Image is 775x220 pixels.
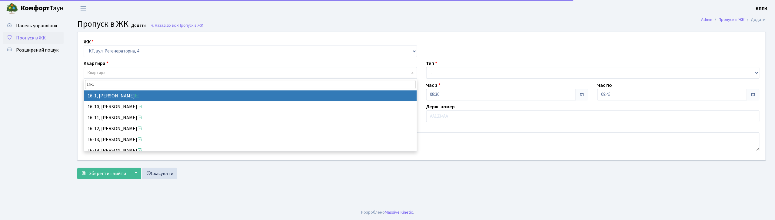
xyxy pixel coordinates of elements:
[426,103,455,110] label: Держ. номер
[426,110,760,122] input: АА1234АА
[84,90,417,101] li: 16-1, [PERSON_NAME]
[16,35,46,41] span: Пропуск в ЖК
[76,3,91,13] button: Переключити навігацію
[6,2,18,15] img: logo.png
[21,3,64,14] span: Таун
[88,70,105,76] span: Квартира
[84,112,417,123] li: 16-11, [PERSON_NAME]
[151,22,203,28] a: Назад до всіхПропуск в ЖК
[3,44,64,56] a: Розширений пошук
[3,32,64,44] a: Пропуск в ЖК
[3,20,64,32] a: Панель управління
[77,168,130,179] button: Зберегти і вийти
[84,123,417,134] li: 16-12, [PERSON_NAME]
[719,16,745,23] a: Пропуск в ЖК
[84,134,417,145] li: 16-13, [PERSON_NAME]
[426,82,441,89] label: Час з
[89,170,126,177] span: Зберегти і вийти
[130,23,148,28] small: Додати .
[84,38,94,46] label: ЖК
[756,5,768,12] a: КПП4
[16,22,57,29] span: Панель управління
[84,101,417,112] li: 16-10, [PERSON_NAME]
[178,22,203,28] span: Пропуск в ЖК
[426,60,437,67] label: Тип
[21,3,50,13] b: Комфорт
[142,168,177,179] a: Скасувати
[597,82,612,89] label: Час по
[692,13,775,26] nav: breadcrumb
[77,18,128,30] span: Пропуск в ЖК
[16,47,58,53] span: Розширений пошук
[745,16,766,23] li: Додати
[84,145,417,156] li: 16-14, [PERSON_NAME]
[385,209,413,215] a: Massive Kinetic
[84,60,108,67] label: Квартира
[361,209,414,216] div: Розроблено .
[701,16,713,23] a: Admin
